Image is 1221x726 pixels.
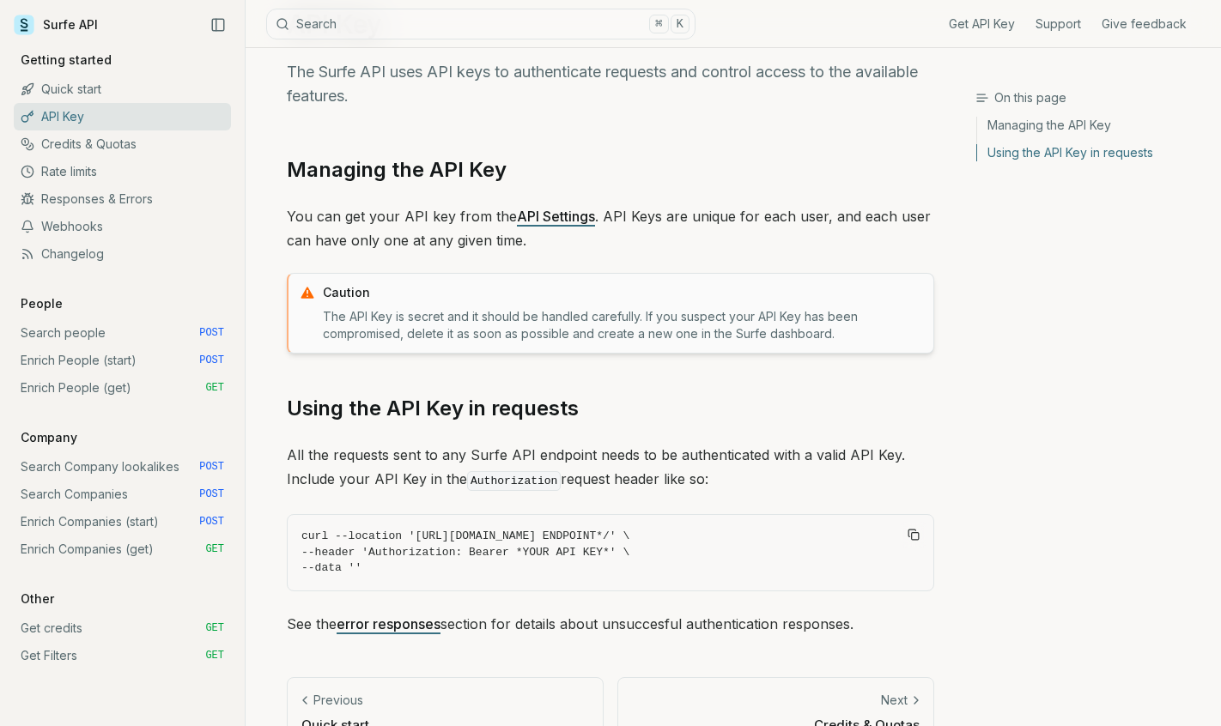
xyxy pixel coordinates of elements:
[199,354,224,367] span: POST
[14,614,231,642] a: Get credits GET
[649,15,668,33] kbd: ⌘
[323,308,923,342] p: The API Key is secret and it should be handled carefully. If you suspect your API Key has been co...
[14,130,231,158] a: Credits & Quotas
[287,612,934,636] p: See the section for details about unsuccesful authentication responses.
[14,51,118,69] p: Getting started
[14,213,231,240] a: Webhooks
[301,529,920,577] code: curl --location '[URL][DOMAIN_NAME] ENDPOINT*/' \ --header 'Authorization: Bearer *YOUR API KEY*'...
[14,185,231,213] a: Responses & Errors
[14,453,231,481] a: Search Company lookalikes POST
[205,12,231,38] button: Collapse Sidebar
[14,535,231,563] a: Enrich Companies (get) GET
[977,117,1207,139] a: Managing the API Key
[14,103,231,130] a: API Key
[1102,15,1187,33] a: Give feedback
[1036,15,1081,33] a: Support
[14,347,231,374] a: Enrich People (start) POST
[881,692,908,709] p: Next
[199,487,224,501] span: POST
[205,621,224,635] span: GET
[14,374,231,402] a: Enrich People (get) GET
[287,60,934,108] p: The Surfe API uses API keys to authenticate requests and control access to the available features.
[287,395,579,422] a: Using the API Key in requests
[205,542,224,556] span: GET
[14,240,231,268] a: Changelog
[14,12,98,38] a: Surfe API
[287,156,507,184] a: Managing the API Key
[199,326,224,340] span: POST
[287,204,934,252] p: You can get your API key from the . API Keys are unique for each user, and each user can have onl...
[323,284,923,301] p: Caution
[313,692,363,709] p: Previous
[949,15,1015,33] a: Get API Key
[199,460,224,474] span: POST
[975,89,1207,106] h3: On this page
[467,471,561,491] code: Authorization
[14,319,231,347] a: Search people POST
[266,9,696,39] button: Search⌘K
[199,515,224,529] span: POST
[205,649,224,662] span: GET
[14,76,231,103] a: Quick start
[287,443,934,493] p: All the requests sent to any Surfe API endpoint needs to be authenticated with a valid API Key. I...
[14,508,231,535] a: Enrich Companies (start) POST
[14,295,70,312] p: People
[14,642,231,669] a: Get Filters GET
[205,381,224,395] span: GET
[14,158,231,185] a: Rate limits
[14,590,61,608] p: Other
[977,139,1207,161] a: Using the API Key in requests
[517,208,595,225] a: API Settings
[14,429,84,446] p: Company
[14,481,231,508] a: Search Companies POST
[671,15,689,33] kbd: K
[337,615,440,632] a: error responses
[901,522,926,548] button: Copy Text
